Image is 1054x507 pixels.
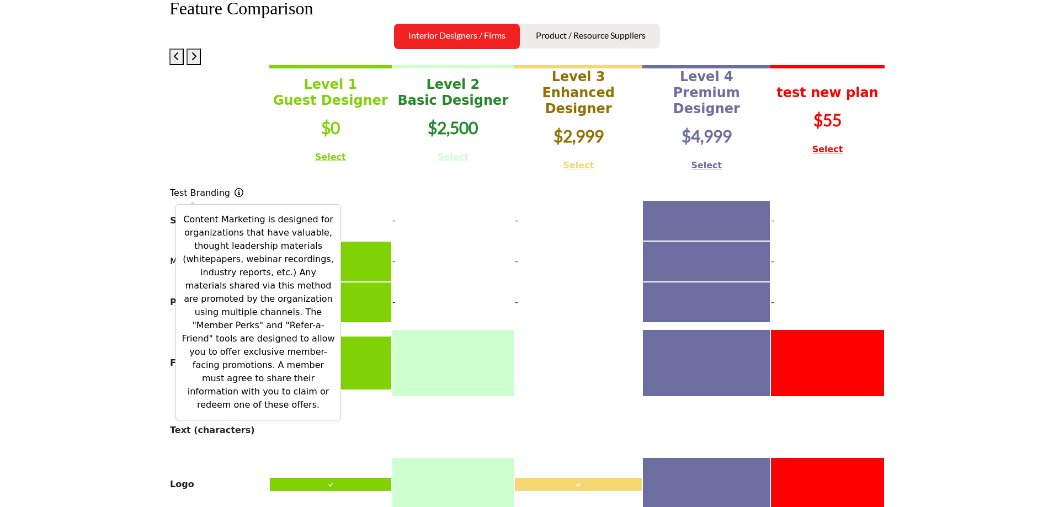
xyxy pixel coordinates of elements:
th: Phone [169,282,269,323]
td: - [770,241,885,282]
b: Level 4 Premium Designer [673,69,740,116]
a: Select [315,152,346,162]
b: Level 1 Guest Designer [273,77,388,108]
b: $4,999 [682,126,732,146]
button: Prev Button [169,49,184,65]
span: Messaging [170,256,230,266]
th: Formatting [169,323,269,403]
b: $0 [321,118,340,137]
td: - [770,282,885,323]
span: Test Branding [170,188,243,198]
p: Interior Designers / Firms [408,29,505,42]
p: Product / Resource Suppliers [536,29,646,42]
button: Next Button [187,49,201,65]
b: $2,500 [428,118,478,137]
th: Text (characters) [169,403,269,457]
td: - [392,241,514,282]
b: $2,999 [553,126,604,146]
td: - [392,282,514,323]
b: Level 3 Enhanced Designer [542,69,615,116]
b: Level 2 Basic Designer [398,77,509,108]
td: - [392,200,514,241]
td: - [514,200,643,241]
th: Scheduling [169,200,269,241]
p: Content Marketing is designed for organizations that have valuable, thought leadership materials ... [182,213,335,412]
a: Select [563,160,594,170]
td: - [770,200,885,241]
a: Select [812,144,843,154]
b: $55 [813,110,842,130]
button: Interior Designers / Firms [394,24,520,49]
a: Select [691,160,722,170]
td: - [514,282,643,323]
button: Product / Resource Suppliers [521,24,660,49]
td: - [269,200,392,241]
a: Select [438,152,469,162]
td: - [514,241,643,282]
b: test new plan [776,85,878,100]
